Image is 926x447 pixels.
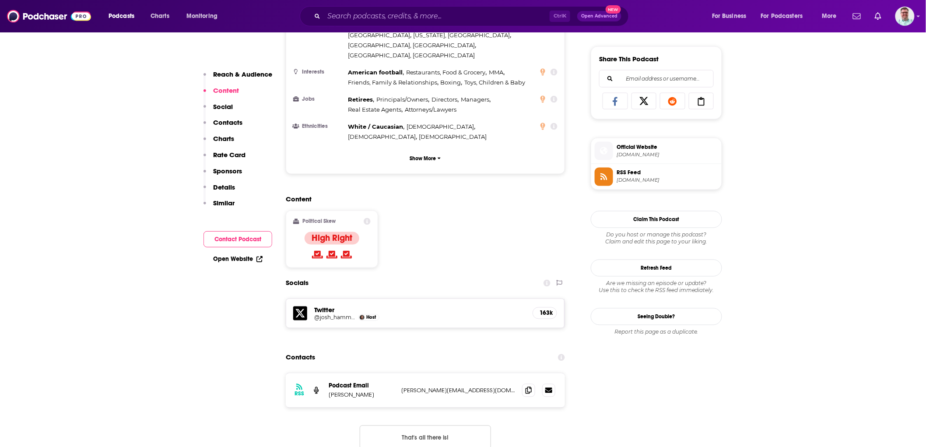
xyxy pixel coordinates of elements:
[293,69,344,75] h3: Interests
[293,96,344,102] h3: Jobs
[631,93,657,109] a: Share on X/Twitter
[203,86,239,102] button: Content
[213,183,235,191] p: Details
[617,151,718,158] span: art19.com
[591,232,722,246] div: Claim and edit this page to your liking.
[293,151,558,167] button: Show More
[348,30,411,40] span: ,
[849,9,864,24] a: Show notifications dropdown
[348,96,373,103] span: Retirees
[599,70,714,88] div: Search followers
[286,275,309,292] h2: Socials
[348,77,438,88] span: ,
[213,134,234,143] p: Charts
[465,79,526,86] span: Toys, Children & Baby
[213,70,272,78] p: Reach & Audience
[441,77,463,88] span: ,
[461,95,491,105] span: ,
[314,306,526,314] h5: Twitter
[577,11,621,21] button: Open AdvancedNew
[213,118,242,127] p: Contacts
[203,151,246,167] button: Rate Card
[109,10,134,22] span: Podcasts
[591,329,722,336] div: Report this page as a duplicate.
[406,69,486,76] span: Restaurants, Food & Grocery
[895,7,915,26] img: User Profile
[581,14,617,18] span: Open Advanced
[712,10,747,22] span: For Business
[324,9,550,23] input: Search podcasts, credits, & more...
[366,315,376,320] span: Host
[348,95,374,105] span: ,
[308,6,637,26] div: Search podcasts, credits, & more...
[203,134,234,151] button: Charts
[401,387,515,394] p: [PERSON_NAME][EMAIL_ADDRESS][DOMAIN_NAME]
[591,211,722,228] button: Claim This Podcast
[203,102,233,119] button: Social
[489,67,505,77] span: ,
[348,40,476,50] span: ,
[595,168,718,186] a: RSS Feed[DOMAIN_NAME]
[591,260,722,277] button: Refresh Feed
[329,382,394,390] p: Podcast Email
[151,10,169,22] span: Charts
[293,123,344,129] h3: Ethnicities
[213,151,246,159] p: Rate Card
[406,67,487,77] span: ,
[432,96,458,103] span: Directors
[348,105,403,115] span: ,
[432,95,459,105] span: ,
[540,310,550,317] h5: 163k
[591,280,722,294] div: Are we missing an episode or update? Use this to check the RSS feed immediately.
[376,96,428,103] span: Principals/Owners
[871,9,885,24] a: Show notifications dropdown
[550,11,570,22] span: Ctrl K
[617,177,718,184] span: rss.art19.com
[348,69,403,76] span: American football
[591,232,722,239] span: Do you host or manage this podcast?
[213,167,242,175] p: Sponsors
[186,10,217,22] span: Monitoring
[376,95,430,105] span: ,
[203,167,242,183] button: Sponsors
[348,67,404,77] span: ,
[591,308,722,325] a: Seeing Double?
[203,118,242,134] button: Contacts
[295,391,304,398] h3: RSS
[414,32,510,39] span: [US_STATE], [GEOGRAPHIC_DATA]
[348,123,403,130] span: White / Caucasian
[180,9,229,23] button: open menu
[286,349,315,366] h2: Contacts
[348,79,437,86] span: Friends, Family & Relationships
[441,79,461,86] span: Boxing
[599,55,659,63] h3: Share This Podcast
[410,156,436,162] p: Show More
[348,122,404,132] span: ,
[407,122,476,132] span: ,
[203,70,272,86] button: Reach & Audience
[607,70,706,87] input: Email address or username...
[595,142,718,160] a: Official Website[DOMAIN_NAME]
[314,314,356,321] a: @josh_hammer
[660,93,685,109] a: Share on Reddit
[689,93,714,109] a: Copy Link
[606,5,621,14] span: New
[603,93,628,109] a: Share on Facebook
[348,106,401,113] span: Real Estate Agents
[303,218,336,225] h2: Political Skew
[414,30,512,40] span: ,
[203,183,235,199] button: Details
[7,8,91,25] img: Podchaser - Follow, Share and Rate Podcasts
[348,132,417,142] span: ,
[203,199,235,215] button: Similar
[895,7,915,26] button: Show profile menu
[312,233,352,244] h4: High Right
[348,32,410,39] span: [GEOGRAPHIC_DATA]
[617,143,718,151] span: Official Website
[203,231,272,247] button: Contact Podcast
[816,9,848,23] button: open menu
[822,10,837,22] span: More
[213,255,263,263] a: Open Website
